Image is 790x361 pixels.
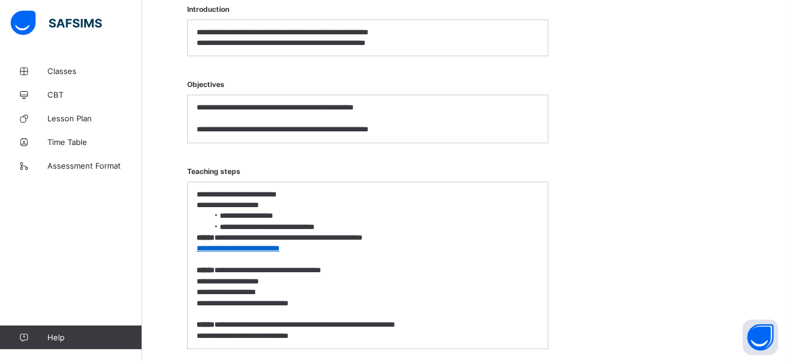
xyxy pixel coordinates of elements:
img: safsims [11,11,102,36]
span: Time Table [47,137,142,147]
span: Lesson Plan [47,114,142,123]
span: Assessment Format [47,161,142,170]
span: Help [47,333,142,342]
span: Teaching steps [187,161,548,182]
span: Classes [47,66,142,76]
button: Open asap [743,320,778,355]
span: Objectives [187,74,548,95]
span: CBT [47,90,142,99]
